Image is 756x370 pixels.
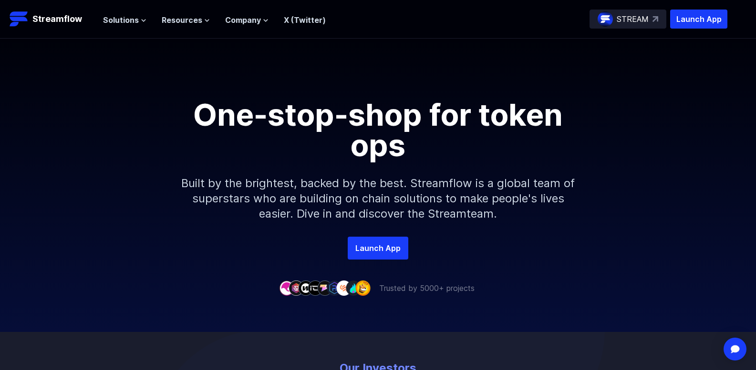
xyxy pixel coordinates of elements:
[590,10,666,29] a: STREAM
[348,237,408,260] a: Launch App
[162,14,210,26] button: Resources
[10,10,29,29] img: Streamflow Logo
[164,100,593,160] h1: One-stop-shop for token ops
[225,14,269,26] button: Company
[598,11,613,27] img: streamflow-logo-circle.png
[284,15,326,25] a: X (Twitter)
[327,280,342,295] img: company-6
[670,10,727,29] button: Launch App
[173,160,583,237] p: Built by the brightest, backed by the best. Streamflow is a global team of superstars who are bui...
[617,13,649,25] p: STREAM
[652,16,658,22] img: top-right-arrow.svg
[308,280,323,295] img: company-4
[317,280,332,295] img: company-5
[103,14,139,26] span: Solutions
[355,280,371,295] img: company-9
[225,14,261,26] span: Company
[336,280,352,295] img: company-7
[10,10,93,29] a: Streamflow
[32,12,82,26] p: Streamflow
[379,282,475,294] p: Trusted by 5000+ projects
[724,338,746,360] div: Open Intercom Messenger
[103,14,146,26] button: Solutions
[346,280,361,295] img: company-8
[162,14,202,26] span: Resources
[289,280,304,295] img: company-2
[298,280,313,295] img: company-3
[279,280,294,295] img: company-1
